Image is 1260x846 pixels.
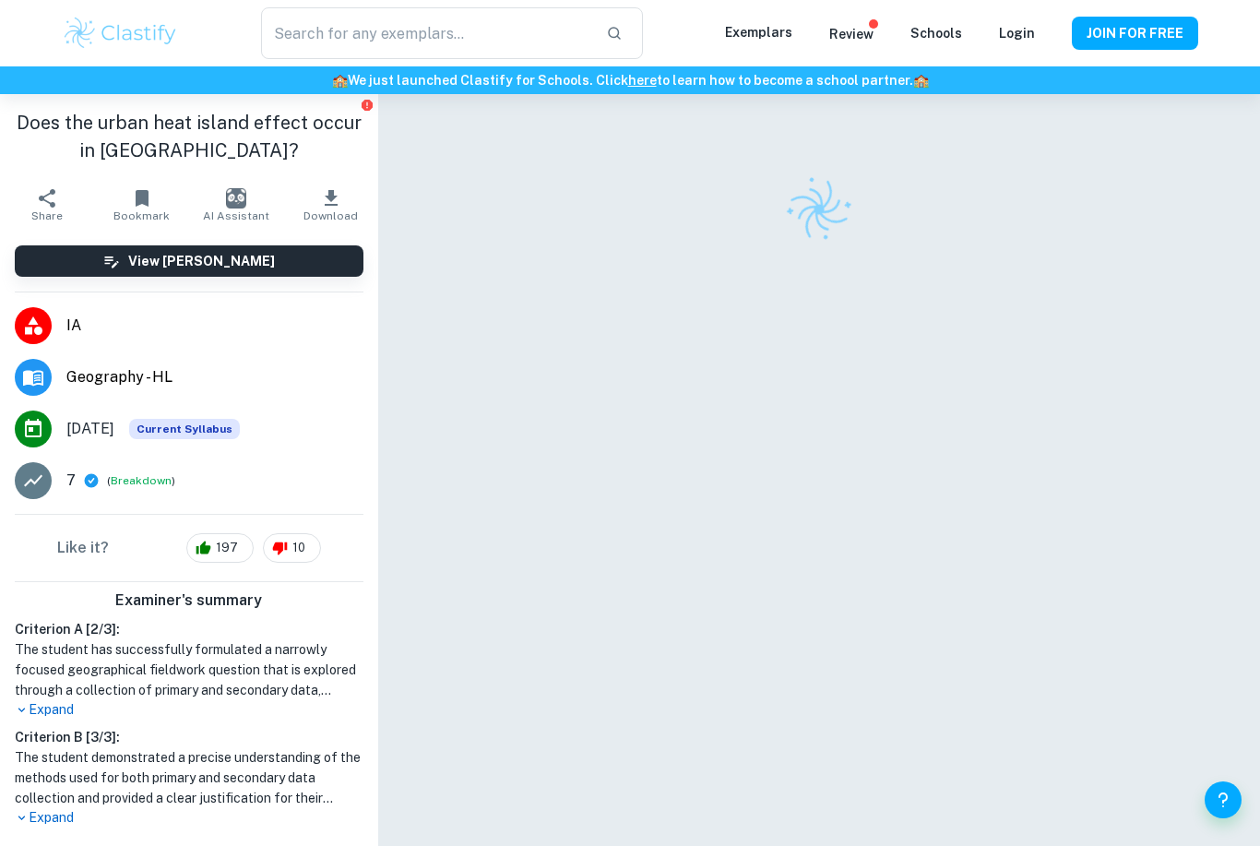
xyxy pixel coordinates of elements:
span: IA [66,315,363,337]
button: View [PERSON_NAME] [15,245,363,277]
p: Exemplars [725,22,792,42]
h1: The student demonstrated a precise understanding of the methods used for both primary and seconda... [15,747,363,808]
p: 7 [66,470,76,492]
button: Breakdown [111,472,172,489]
span: [DATE] [66,418,114,440]
img: Clastify logo [774,164,863,254]
h6: Examiner's summary [7,590,371,612]
span: Bookmark [113,209,170,222]
button: AI Assistant [189,179,283,231]
button: JOIN FOR FREE [1072,17,1198,50]
a: here [628,73,657,88]
input: Search for any exemplars... [261,7,591,59]
button: Report issue [361,98,374,112]
img: AI Assistant [226,188,246,209]
span: 🏫 [913,73,929,88]
span: 197 [206,539,248,557]
div: 197 [186,533,254,563]
h1: Does the urban heat island effect occur in [GEOGRAPHIC_DATA]? [15,109,363,164]
p: Review [829,24,874,44]
p: Expand [15,700,363,720]
img: Clastify logo [62,15,179,52]
a: Schools [910,26,962,41]
span: Current Syllabus [129,419,240,439]
span: Share [31,209,63,222]
h6: We just launched Clastify for Schools. Click to learn how to become a school partner. [4,70,1256,90]
p: Expand [15,808,363,828]
span: 10 [282,539,315,557]
span: 🏫 [332,73,348,88]
button: Download [283,179,377,231]
span: ( ) [107,472,175,490]
button: Help and Feedback [1205,781,1242,818]
h6: Criterion A [ 2 / 3 ]: [15,619,363,639]
h6: View [PERSON_NAME] [128,251,275,271]
a: Login [999,26,1035,41]
div: This exemplar is based on the current syllabus. Feel free to refer to it for inspiration/ideas wh... [129,419,240,439]
button: Bookmark [94,179,188,231]
h1: The student has successfully formulated a narrowly focused geographical fieldwork question that i... [15,639,363,700]
span: Download [303,209,358,222]
h6: Criterion B [ 3 / 3 ]: [15,727,363,747]
h6: Like it? [57,537,109,559]
span: Geography - HL [66,366,363,388]
div: 10 [263,533,321,563]
span: AI Assistant [203,209,269,222]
